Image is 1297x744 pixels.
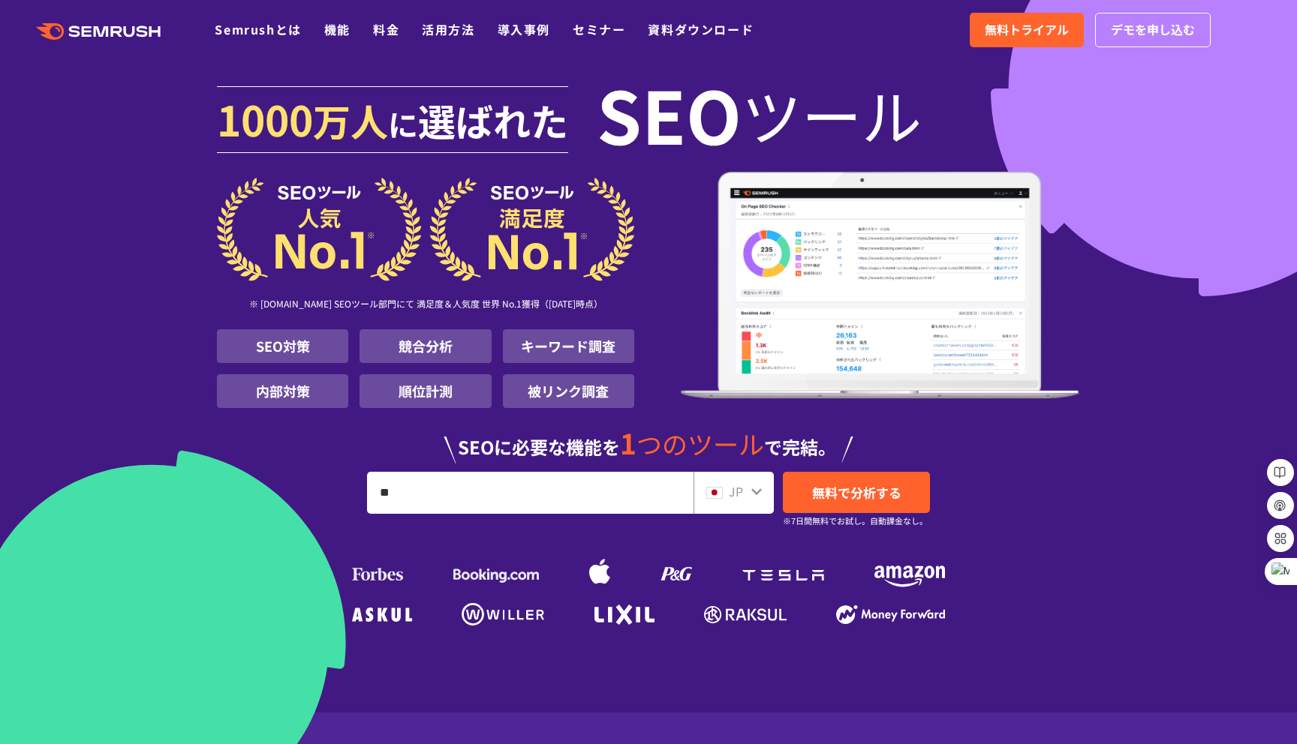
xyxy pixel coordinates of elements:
[217,88,313,148] span: 1000
[573,20,625,38] a: セミナー
[388,102,418,145] span: に
[368,472,693,513] input: URL、キーワードを入力してください
[422,20,474,38] a: 活用方法
[620,422,636,463] span: 1
[360,329,491,363] li: 競合分析
[1095,13,1211,47] a: デモを申し込む
[217,414,1080,463] div: SEOに必要な機能を
[217,281,634,329] div: ※ [DOMAIN_NAME] SEOツール部門にて 満足度＆人気度 世界 No.1獲得（[DATE]時点）
[729,482,743,500] span: JP
[636,425,764,462] span: つのツール
[503,374,634,408] li: 被リンク調査
[970,13,1084,47] a: 無料トライアル
[648,20,754,38] a: 資料ダウンロード
[764,433,836,460] span: で完結。
[373,20,399,38] a: 料金
[418,93,568,147] span: 選ばれた
[313,93,388,147] span: 万人
[503,329,634,363] li: キーワード調査
[812,483,901,502] span: 無料で分析する
[498,20,550,38] a: 導入事例
[985,20,1069,40] span: 無料トライアル
[783,472,930,513] a: 無料で分析する
[217,374,348,408] li: 内部対策
[1111,20,1195,40] span: デモを申し込む
[742,84,922,144] span: ツール
[215,20,301,38] a: Semrushとは
[324,20,351,38] a: 機能
[783,514,928,528] small: ※7日間無料でお試し。自動課金なし。
[217,329,348,363] li: SEO対策
[597,84,742,144] span: SEO
[360,374,491,408] li: 順位計測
